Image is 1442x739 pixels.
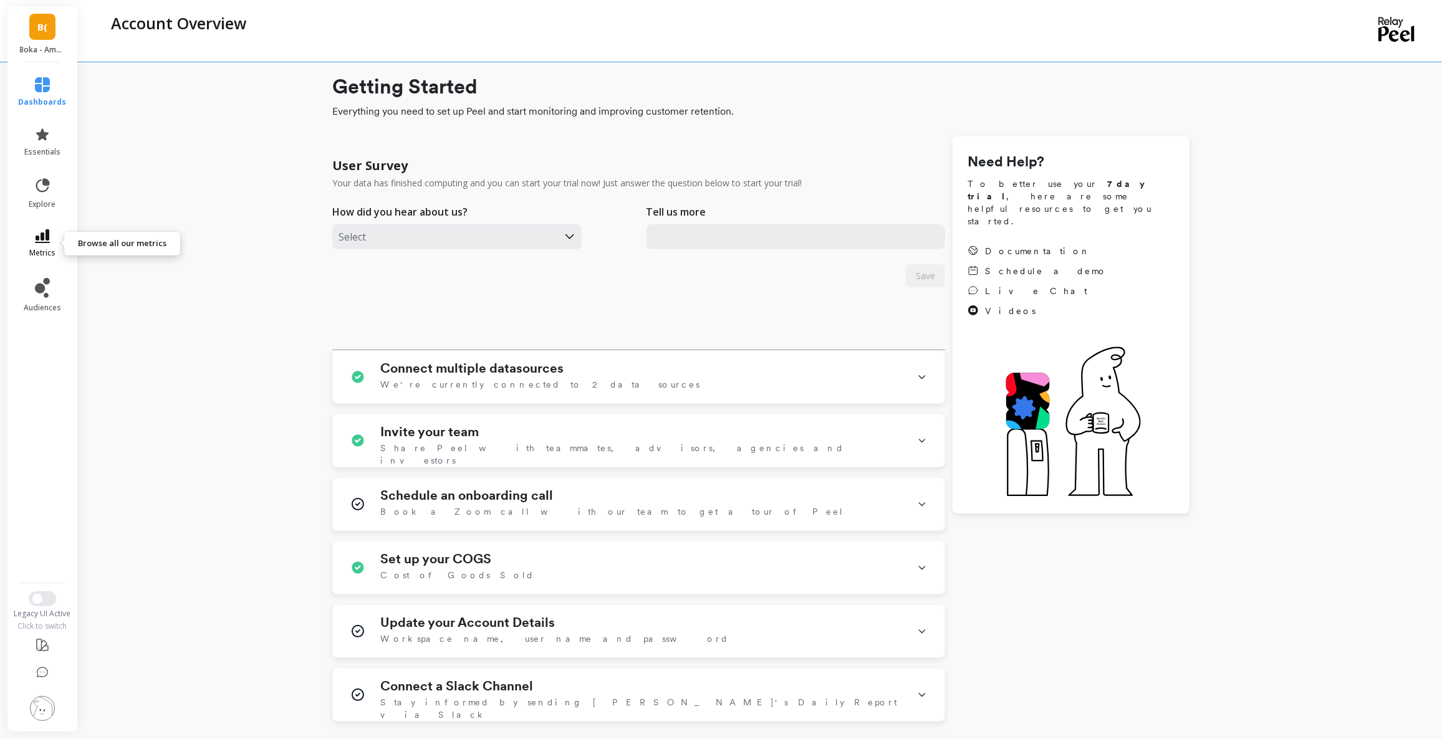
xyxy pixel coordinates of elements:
[380,615,555,630] h1: Update your Account Details
[968,179,1155,201] strong: 7 day trial
[19,97,67,107] span: dashboards
[380,488,553,503] h1: Schedule an onboarding call
[646,204,706,219] p: Tell us more
[380,442,902,467] span: Share Peel with teammates, advisors, agencies and investors
[332,204,468,219] p: How did you hear about us?
[968,265,1107,277] a: Schedule a demo
[968,305,1107,317] a: Videos
[968,151,1175,173] h1: Need Help?
[380,632,729,645] span: Workspace name, user name and password
[24,147,60,157] span: essentials
[985,265,1107,277] span: Schedule a demo
[985,245,1091,257] span: Documentation
[20,45,65,55] p: Boka - Amazon (Essor)
[332,157,408,174] h1: User Survey
[6,609,79,619] div: Legacy UI Active
[380,679,533,694] h1: Connect a Slack Channel
[380,569,534,581] span: Cost of Goods Sold
[380,361,564,376] h1: Connect multiple datasources
[380,505,844,518] span: Book a Zoom call with our team to get a tour of Peel
[111,12,246,34] p: Account Overview
[380,378,699,391] span: We're currently connected to 2 data sources
[37,20,47,34] span: B(
[332,104,1190,119] span: Everything you need to set up Peel and start monitoring and improving customer retention.
[968,178,1175,227] span: To better use your , here are some helpful resources to get you started.
[30,696,55,721] img: profile picture
[968,245,1107,257] a: Documentation
[29,591,56,606] button: Switch to New UI
[24,303,61,313] span: audiences
[985,305,1036,317] span: Videos
[380,424,479,439] h1: Invite your team
[380,551,491,566] h1: Set up your COGS
[332,177,802,189] p: Your data has finished computing and you can start your trial now! Just answer the question below...
[29,248,55,258] span: metrics
[29,199,56,209] span: explore
[985,285,1087,297] span: Live Chat
[380,696,902,721] span: Stay informed by sending [PERSON_NAME]'s Daily Report via Slack
[332,72,1190,102] h1: Getting Started
[6,621,79,631] div: Click to switch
